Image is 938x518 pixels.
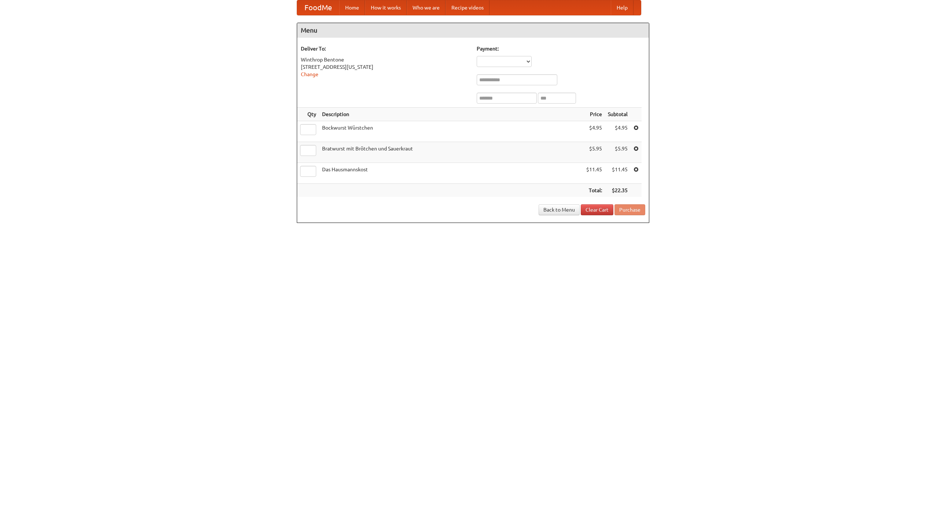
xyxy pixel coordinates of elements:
[297,23,649,38] h4: Menu
[605,142,631,163] td: $5.95
[605,108,631,121] th: Subtotal
[583,108,605,121] th: Price
[477,45,645,52] h5: Payment:
[339,0,365,15] a: Home
[605,184,631,197] th: $22.35
[301,63,469,71] div: [STREET_ADDRESS][US_STATE]
[301,71,318,77] a: Change
[301,45,469,52] h5: Deliver To:
[446,0,490,15] a: Recipe videos
[581,204,613,215] a: Clear Cart
[611,0,634,15] a: Help
[365,0,407,15] a: How it works
[301,56,469,63] div: Winthrop Bentone
[605,121,631,142] td: $4.95
[614,204,645,215] button: Purchase
[583,163,605,184] td: $11.45
[297,0,339,15] a: FoodMe
[319,108,583,121] th: Description
[297,108,319,121] th: Qty
[583,121,605,142] td: $4.95
[583,184,605,197] th: Total:
[539,204,580,215] a: Back to Menu
[319,163,583,184] td: Das Hausmannskost
[605,163,631,184] td: $11.45
[319,121,583,142] td: Bockwurst Würstchen
[407,0,446,15] a: Who we are
[319,142,583,163] td: Bratwurst mit Brötchen und Sauerkraut
[583,142,605,163] td: $5.95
